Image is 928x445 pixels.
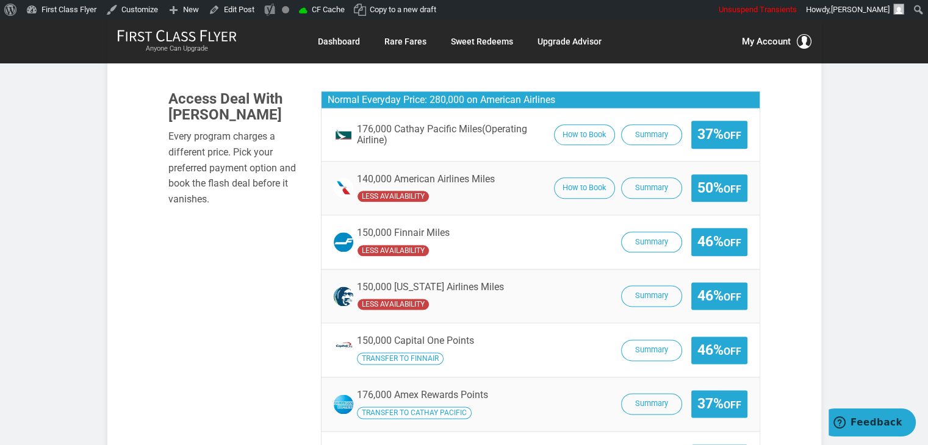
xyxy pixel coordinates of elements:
span: 37% [697,396,741,411]
span: 46% [697,288,741,304]
button: How to Book [554,124,615,146]
button: Summary [621,340,682,361]
span: 150,000 [US_STATE] Airlines Miles [357,282,504,293]
span: 46% [697,343,741,358]
small: Anyone Can Upgrade [117,44,237,53]
h3: Access Deal With [PERSON_NAME] [168,91,303,123]
span: Alaska Airlines has undefined availability seats availability compared to the operating carrier. [357,298,430,310]
span: Transfer your Capital One Points to Finnair [357,352,444,365]
button: Summary [621,124,682,146]
a: Dashboard [318,30,360,52]
small: Off [724,399,741,411]
button: Summary [621,232,682,253]
button: My Account [742,34,811,49]
small: Off [724,183,741,195]
small: Off [724,130,741,141]
a: Sweet Redeems [451,30,513,52]
a: Rare Fares [384,30,426,52]
span: My Account [742,34,791,49]
img: First Class Flyer [117,29,237,42]
button: Summary [621,393,682,415]
small: Off [724,346,741,357]
small: Off [724,237,741,249]
div: Every program charges a different price. Pick your preferred payment option and book the flash de... [168,129,303,207]
span: American Airlines has undefined availability seats availability compared to the operating carrier. [357,190,430,202]
a: Upgrade Advisor [538,30,602,52]
small: Off [724,291,741,303]
span: 150,000 Capital One Points [357,335,474,346]
span: 50% [697,180,741,196]
span: Finnair has undefined availability seats availability compared to the operating carrier. [357,244,430,257]
span: 37% [697,127,741,142]
span: 140,000 American Airlines Miles [357,174,495,185]
span: (Operating Airline) [357,123,527,146]
a: First Class FlyerAnyone Can Upgrade [117,29,237,54]
button: How to Book [554,177,615,199]
span: 46% [697,234,741,249]
span: [PERSON_NAME] [831,5,890,14]
iframe: Opens a widget where you can find more information [829,408,916,439]
button: Summary [621,285,682,307]
span: 150,000 Finnair Miles [357,227,450,238]
span: 176,000 Amex Rewards Points [357,389,488,400]
button: Summary [621,177,682,199]
h3: Normal Everyday Price: 280,000 on American Airlines [322,91,760,109]
span: 176,000 Cathay Pacific Miles [357,124,548,145]
span: Transfer your Amex Rewards Points to Cathay Pacific [357,407,472,419]
span: Unsuspend Transients [719,5,797,14]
